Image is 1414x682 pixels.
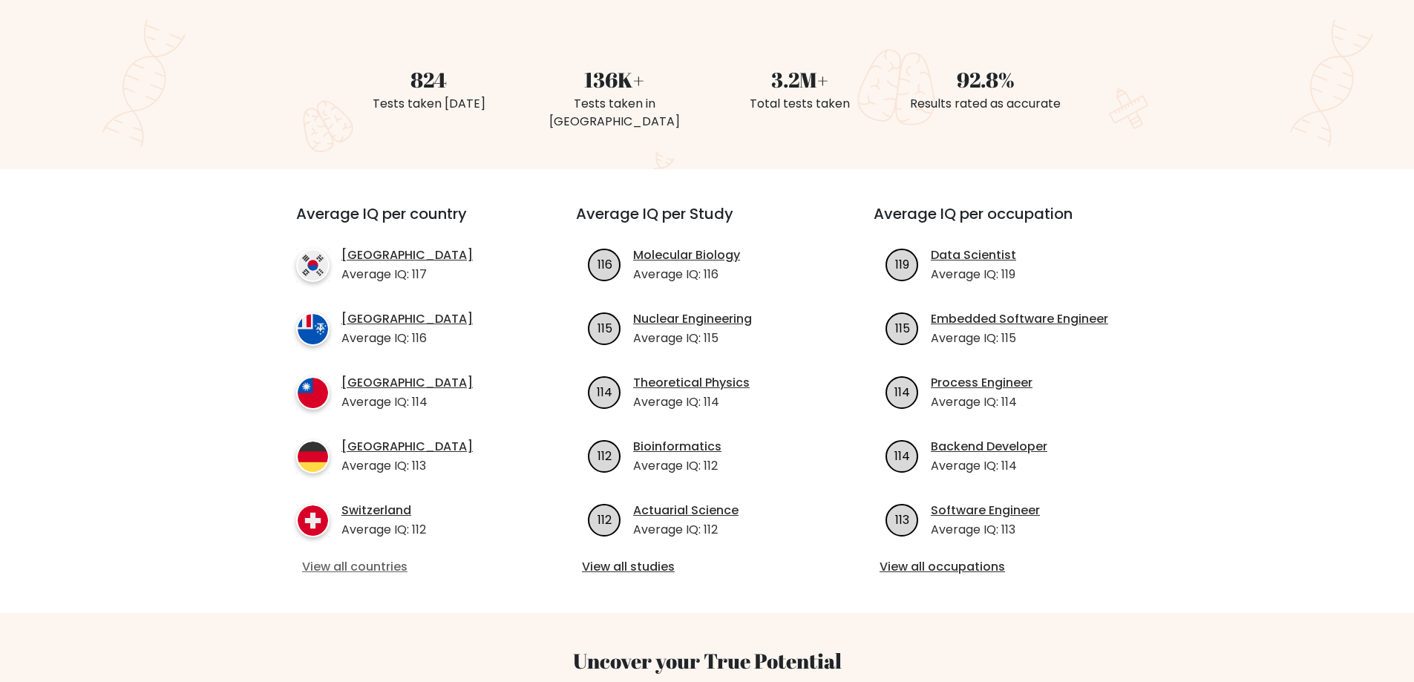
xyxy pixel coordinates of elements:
[296,504,330,537] img: country
[931,310,1108,328] a: Embedded Software Engineer
[341,374,473,392] a: [GEOGRAPHIC_DATA]
[345,95,513,113] div: Tests taken [DATE]
[341,438,473,456] a: [GEOGRAPHIC_DATA]
[296,376,330,410] img: country
[598,447,612,464] text: 112
[597,383,612,400] text: 114
[931,457,1047,475] p: Average IQ: 114
[296,205,523,240] h3: Average IQ per country
[931,246,1016,264] a: Data Scientist
[931,438,1047,456] a: Backend Developer
[341,502,426,519] a: Switzerland
[226,649,1188,674] h3: Uncover your True Potential
[598,511,612,528] text: 112
[582,558,832,576] a: View all studies
[598,319,612,336] text: 115
[633,457,721,475] p: Average IQ: 112
[633,521,739,539] p: Average IQ: 112
[302,558,517,576] a: View all countries
[633,393,750,411] p: Average IQ: 114
[931,329,1108,347] p: Average IQ: 115
[716,64,884,95] div: 3.2M+
[716,95,884,113] div: Total tests taken
[341,310,473,328] a: [GEOGRAPHIC_DATA]
[894,447,910,464] text: 114
[895,319,910,336] text: 115
[633,266,740,283] p: Average IQ: 116
[341,329,473,347] p: Average IQ: 116
[880,558,1130,576] a: View all occupations
[341,457,473,475] p: Average IQ: 113
[341,521,426,539] p: Average IQ: 112
[931,393,1032,411] p: Average IQ: 114
[931,521,1040,539] p: Average IQ: 113
[531,64,698,95] div: 136K+
[598,255,612,272] text: 116
[531,95,698,131] div: Tests taken in [GEOGRAPHIC_DATA]
[931,374,1032,392] a: Process Engineer
[902,95,1070,113] div: Results rated as accurate
[894,383,910,400] text: 114
[895,511,909,528] text: 113
[296,312,330,346] img: country
[633,246,740,264] a: Molecular Biology
[902,64,1070,95] div: 92.8%
[345,64,513,95] div: 824
[874,205,1136,240] h3: Average IQ per occupation
[633,374,750,392] a: Theoretical Physics
[341,393,473,411] p: Average IQ: 114
[296,440,330,473] img: country
[633,310,752,328] a: Nuclear Engineering
[341,246,473,264] a: [GEOGRAPHIC_DATA]
[341,266,473,283] p: Average IQ: 117
[895,255,909,272] text: 119
[931,266,1016,283] p: Average IQ: 119
[576,205,838,240] h3: Average IQ per Study
[633,502,739,519] a: Actuarial Science
[296,249,330,282] img: country
[931,502,1040,519] a: Software Engineer
[633,438,721,456] a: Bioinformatics
[633,329,752,347] p: Average IQ: 115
